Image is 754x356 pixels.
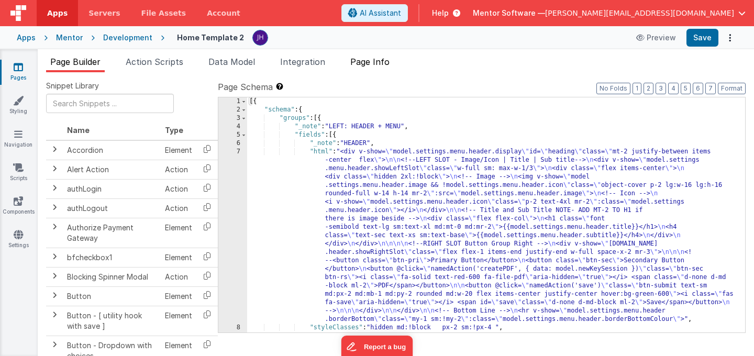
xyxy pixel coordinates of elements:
[218,81,273,93] span: Page Schema
[63,179,161,198] td: authLogin
[46,94,174,113] input: Search Snippets ...
[208,57,255,67] span: Data Model
[141,8,186,18] span: File Assets
[218,148,247,324] div: 7
[161,160,196,179] td: Action
[681,83,691,94] button: 5
[161,286,196,306] td: Element
[630,29,682,46] button: Preview
[656,83,666,94] button: 3
[161,198,196,218] td: Action
[280,57,325,67] span: Integration
[63,306,161,336] td: Button - [ utility hook with save ]
[218,332,247,340] div: 9
[473,8,545,18] span: Mentor Software —
[63,248,161,267] td: bfcheckbox1
[596,83,630,94] button: No Folds
[63,286,161,306] td: Button
[63,267,161,286] td: Blocking Spinner Modal
[693,83,703,94] button: 6
[218,324,247,332] div: 8
[17,32,36,43] div: Apps
[644,83,653,94] button: 2
[218,131,247,139] div: 5
[253,30,268,45] img: c2badad8aad3a9dfc60afe8632b41ba8
[177,34,244,41] h4: Home Template 2
[218,139,247,148] div: 6
[360,8,401,18] span: AI Assistant
[633,83,641,94] button: 1
[545,8,734,18] span: [PERSON_NAME][EMAIL_ADDRESS][DOMAIN_NAME]
[63,218,161,248] td: Authorize Payment Gateway
[63,160,161,179] td: Alert Action
[161,267,196,286] td: Action
[161,179,196,198] td: Action
[718,83,746,94] button: Format
[88,8,120,18] span: Servers
[47,8,68,18] span: Apps
[686,29,718,47] button: Save
[432,8,449,18] span: Help
[350,57,390,67] span: Page Info
[67,126,90,135] span: Name
[161,218,196,248] td: Element
[218,106,247,114] div: 2
[341,4,408,22] button: AI Assistant
[218,114,247,123] div: 3
[705,83,716,94] button: 7
[218,123,247,131] div: 4
[161,306,196,336] td: Element
[723,30,737,45] button: Options
[668,83,679,94] button: 4
[50,57,101,67] span: Page Builder
[126,57,183,67] span: Action Scripts
[161,248,196,267] td: Element
[165,126,183,135] span: Type
[46,81,99,91] span: Snippet Library
[63,140,161,160] td: Accordion
[473,8,746,18] button: Mentor Software — [PERSON_NAME][EMAIL_ADDRESS][DOMAIN_NAME]
[56,32,83,43] div: Mentor
[103,32,152,43] div: Development
[161,140,196,160] td: Element
[63,198,161,218] td: authLogout
[218,97,247,106] div: 1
